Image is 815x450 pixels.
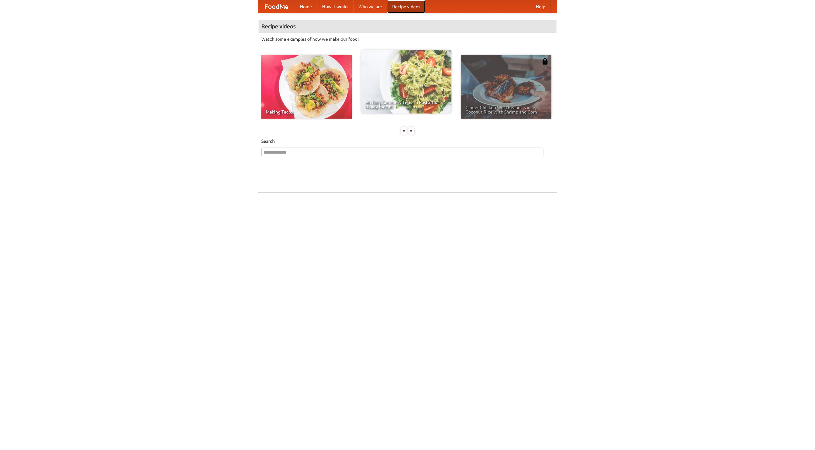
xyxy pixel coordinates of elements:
a: FoodMe [258,0,295,13]
img: 483408.png [542,58,548,65]
a: Making Tacos [261,55,352,119]
h4: Recipe videos [258,20,557,33]
a: An Easy, Summery Tomato Pasta That's Ready for Fall [361,50,451,114]
a: Who we are [353,0,387,13]
div: « [401,127,407,135]
span: Making Tacos [266,110,347,114]
a: How it works [317,0,353,13]
p: Watch some examples of how we make our food! [261,36,554,42]
div: » [408,127,414,135]
a: Home [295,0,317,13]
h5: Search [261,138,554,144]
a: Recipe videos [387,0,425,13]
span: An Easy, Summery Tomato Pasta That's Ready for Fall [365,100,447,109]
a: Help [531,0,550,13]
